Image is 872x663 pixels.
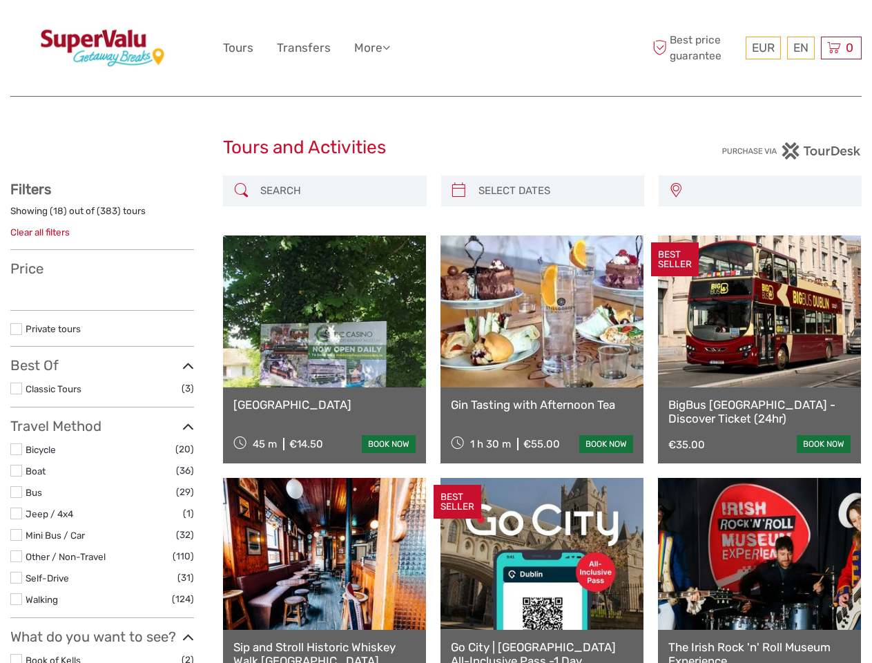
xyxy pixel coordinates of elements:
[523,438,560,450] div: €55.00
[223,38,253,58] a: Tours
[26,508,73,519] a: Jeep / 4x4
[354,38,390,58] a: More
[10,260,194,277] h3: Price
[253,438,277,450] span: 45 m
[649,32,742,63] span: Best price guarantee
[233,398,416,412] a: [GEOGRAPHIC_DATA]
[26,383,81,394] a: Classic Tours
[223,137,649,159] h1: Tours and Activities
[470,438,511,450] span: 1 h 30 m
[172,591,194,607] span: (124)
[26,465,46,477] a: Boat
[255,179,419,203] input: SEARCH
[26,573,69,584] a: Self-Drive
[362,435,416,453] a: book now
[26,444,56,455] a: Bicycle
[26,551,106,562] a: Other / Non-Travel
[451,398,633,412] a: Gin Tasting with Afternoon Tea
[176,463,194,479] span: (36)
[177,570,194,586] span: (31)
[752,41,775,55] span: EUR
[668,398,851,426] a: BigBus [GEOGRAPHIC_DATA] - Discover Ticket (24hr)
[434,485,481,519] div: BEST SELLER
[787,37,815,59] div: EN
[10,357,194,374] h3: Best Of
[277,38,331,58] a: Transfers
[26,530,85,541] a: Mini Bus / Car
[26,323,81,334] a: Private tours
[176,484,194,500] span: (29)
[182,381,194,396] span: (3)
[26,594,58,605] a: Walking
[289,438,323,450] div: €14.50
[651,242,699,277] div: BEST SELLER
[175,441,194,457] span: (20)
[579,435,633,453] a: book now
[32,10,173,86] img: 3600-e7bc17d6-e64c-40d4-9707-750177adace4_logo_big.jpg
[844,41,855,55] span: 0
[797,435,851,453] a: book now
[668,439,705,451] div: €35.00
[10,418,194,434] h3: Travel Method
[721,142,862,160] img: PurchaseViaTourDesk.png
[473,179,637,203] input: SELECT DATES
[10,181,51,198] strong: Filters
[10,628,194,645] h3: What do you want to see?
[176,527,194,543] span: (32)
[26,487,42,498] a: Bus
[10,227,70,238] a: Clear all filters
[10,204,194,226] div: Showing ( ) out of ( ) tours
[183,506,194,521] span: (1)
[100,204,117,218] label: 383
[173,548,194,564] span: (110)
[53,204,64,218] label: 18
